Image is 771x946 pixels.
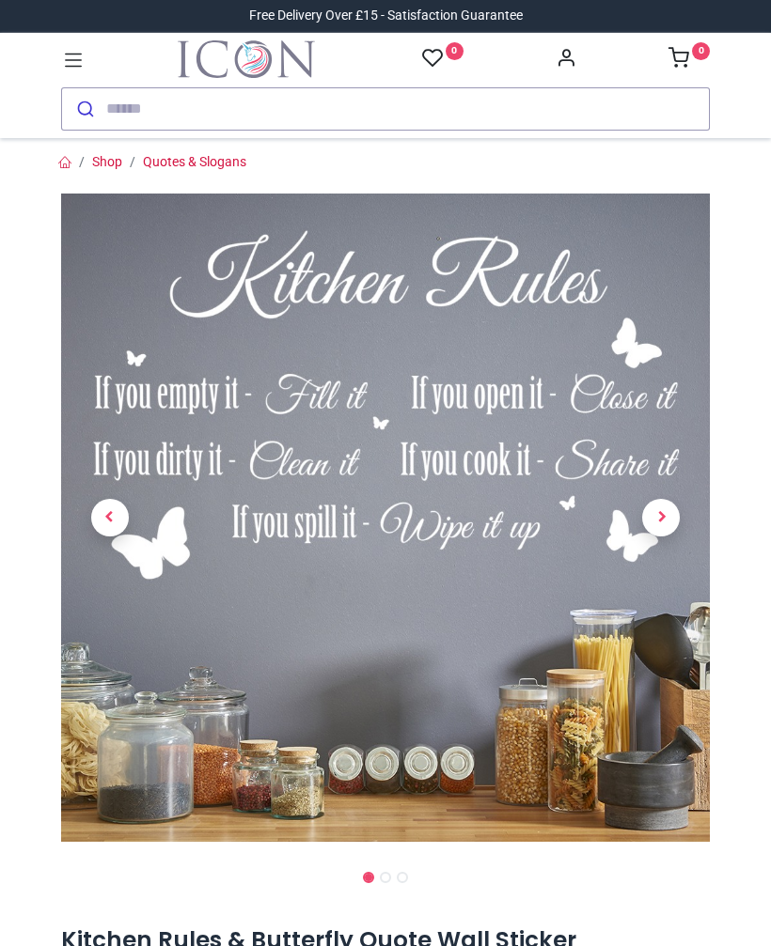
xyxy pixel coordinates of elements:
[178,40,315,78] img: Icon Wall Stickers
[669,53,710,68] a: 0
[61,291,159,745] a: Previous
[613,291,711,745] a: Next
[446,42,464,60] sup: 0
[642,499,680,536] span: Next
[62,88,106,130] button: Submit
[422,47,464,70] a: 0
[556,53,576,68] a: Account Info
[249,7,523,25] div: Free Delivery Over £15 - Satisfaction Guarantee
[91,499,129,536] span: Previous
[61,194,710,842] img: Kitchen Rules & Butterfly Quote Wall Sticker
[143,154,246,169] a: Quotes & Slogans
[178,40,315,78] a: Logo of Icon Wall Stickers
[692,42,710,60] sup: 0
[92,154,122,169] a: Shop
